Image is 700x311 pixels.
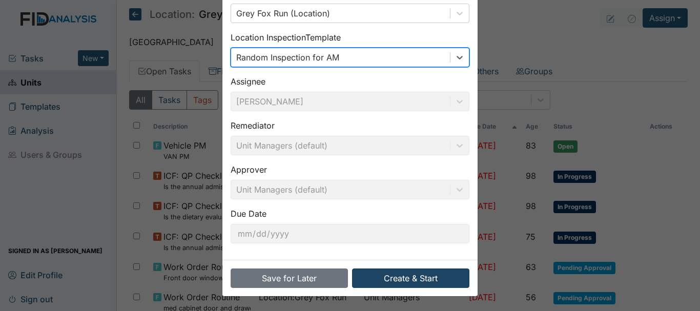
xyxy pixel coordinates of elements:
label: Approver [231,163,267,176]
button: Create & Start [352,268,469,288]
label: Location Inspection Template [231,31,341,44]
label: Remediator [231,119,275,132]
div: Random Inspection for AM [236,51,339,64]
label: Assignee [231,75,265,88]
button: Save for Later [231,268,348,288]
div: Grey Fox Run (Location) [236,7,330,19]
label: Due Date [231,208,266,220]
